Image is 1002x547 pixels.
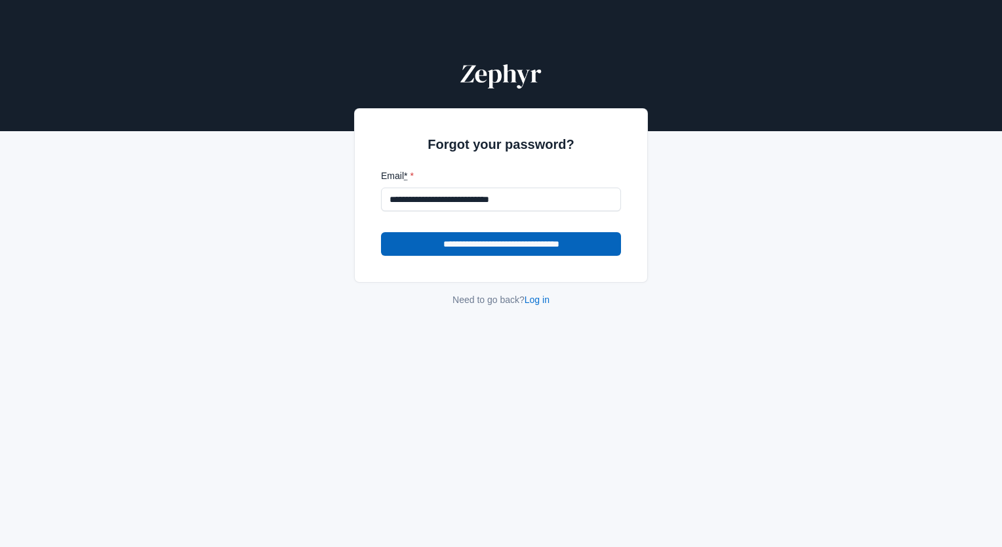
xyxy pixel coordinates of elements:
a: Log in [525,294,550,305]
img: Zephyr Logo [458,58,544,89]
abbr: required [404,171,407,181]
div: Need to go back? [354,293,648,306]
h2: Forgot your password? [381,135,621,153]
label: Email [381,169,621,182]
